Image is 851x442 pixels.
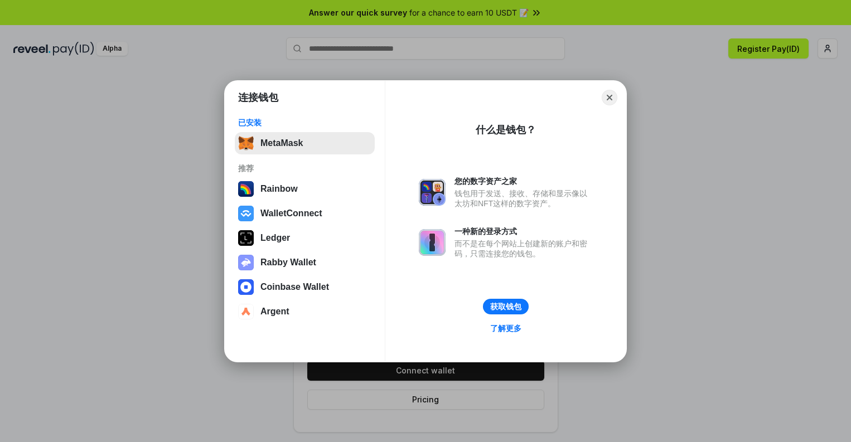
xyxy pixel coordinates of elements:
img: svg+xml,%3Csvg%20xmlns%3D%22http%3A%2F%2Fwww.w3.org%2F2000%2Fsvg%22%20width%3D%2228%22%20height%3... [238,230,254,246]
div: 获取钱包 [490,302,521,312]
div: 一种新的登录方式 [454,226,593,236]
img: svg+xml,%3Csvg%20fill%3D%22none%22%20height%3D%2233%22%20viewBox%3D%220%200%2035%2033%22%20width%... [238,135,254,151]
button: Close [602,90,617,105]
img: svg+xml,%3Csvg%20xmlns%3D%22http%3A%2F%2Fwww.w3.org%2F2000%2Fsvg%22%20fill%3D%22none%22%20viewBox... [419,229,446,256]
div: 推荐 [238,163,371,173]
div: 什么是钱包？ [476,123,536,137]
button: MetaMask [235,132,375,154]
img: svg+xml,%3Csvg%20width%3D%2228%22%20height%3D%2228%22%20viewBox%3D%220%200%2028%2028%22%20fill%3D... [238,279,254,295]
div: Rainbow [260,184,298,194]
div: Ledger [260,233,290,243]
button: Coinbase Wallet [235,276,375,298]
button: 获取钱包 [483,299,529,314]
div: Rabby Wallet [260,258,316,268]
img: svg+xml,%3Csvg%20width%3D%22120%22%20height%3D%22120%22%20viewBox%3D%220%200%20120%20120%22%20fil... [238,181,254,197]
button: WalletConnect [235,202,375,225]
div: WalletConnect [260,208,322,218]
button: Rabby Wallet [235,251,375,274]
img: svg+xml,%3Csvg%20xmlns%3D%22http%3A%2F%2Fwww.w3.org%2F2000%2Fsvg%22%20fill%3D%22none%22%20viewBox... [419,179,446,206]
div: 已安装 [238,118,371,128]
div: Coinbase Wallet [260,282,329,292]
div: 钱包用于发送、接收、存储和显示像以太坊和NFT这样的数字资产。 [454,188,593,208]
img: svg+xml,%3Csvg%20xmlns%3D%22http%3A%2F%2Fwww.w3.org%2F2000%2Fsvg%22%20fill%3D%22none%22%20viewBox... [238,255,254,270]
button: Ledger [235,227,375,249]
div: 了解更多 [490,323,521,333]
div: 您的数字资产之家 [454,176,593,186]
h1: 连接钱包 [238,91,278,104]
img: svg+xml,%3Csvg%20width%3D%2228%22%20height%3D%2228%22%20viewBox%3D%220%200%2028%2028%22%20fill%3D... [238,206,254,221]
button: Rainbow [235,178,375,200]
div: Argent [260,307,289,317]
button: Argent [235,300,375,323]
div: MetaMask [260,138,303,148]
a: 了解更多 [483,321,528,336]
img: svg+xml,%3Csvg%20width%3D%2228%22%20height%3D%2228%22%20viewBox%3D%220%200%2028%2028%22%20fill%3D... [238,304,254,319]
div: 而不是在每个网站上创建新的账户和密码，只需连接您的钱包。 [454,239,593,259]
